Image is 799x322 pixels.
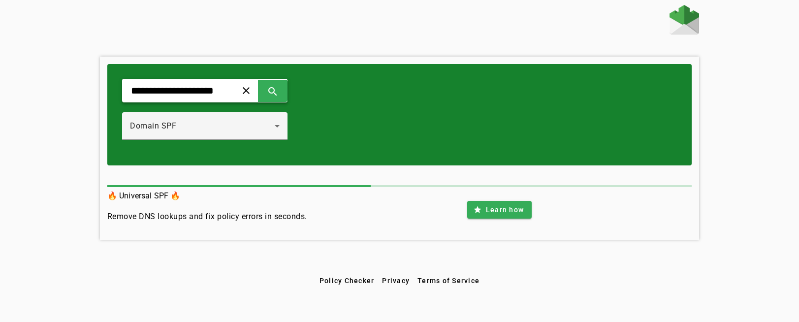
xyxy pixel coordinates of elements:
a: Home [670,5,699,37]
h3: 🔥 Universal SPF 🔥 [107,189,307,203]
h4: Remove DNS lookups and fix policy errors in seconds. [107,211,307,223]
span: Domain SPF [130,121,176,130]
button: Privacy [378,272,414,290]
button: Learn how [467,201,532,219]
span: Terms of Service [417,277,479,285]
img: Fraudmarc Logo [670,5,699,34]
span: Policy Checker [320,277,375,285]
button: Policy Checker [316,272,379,290]
span: Learn how [486,205,524,215]
button: Terms of Service [414,272,483,290]
span: Privacy [382,277,410,285]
